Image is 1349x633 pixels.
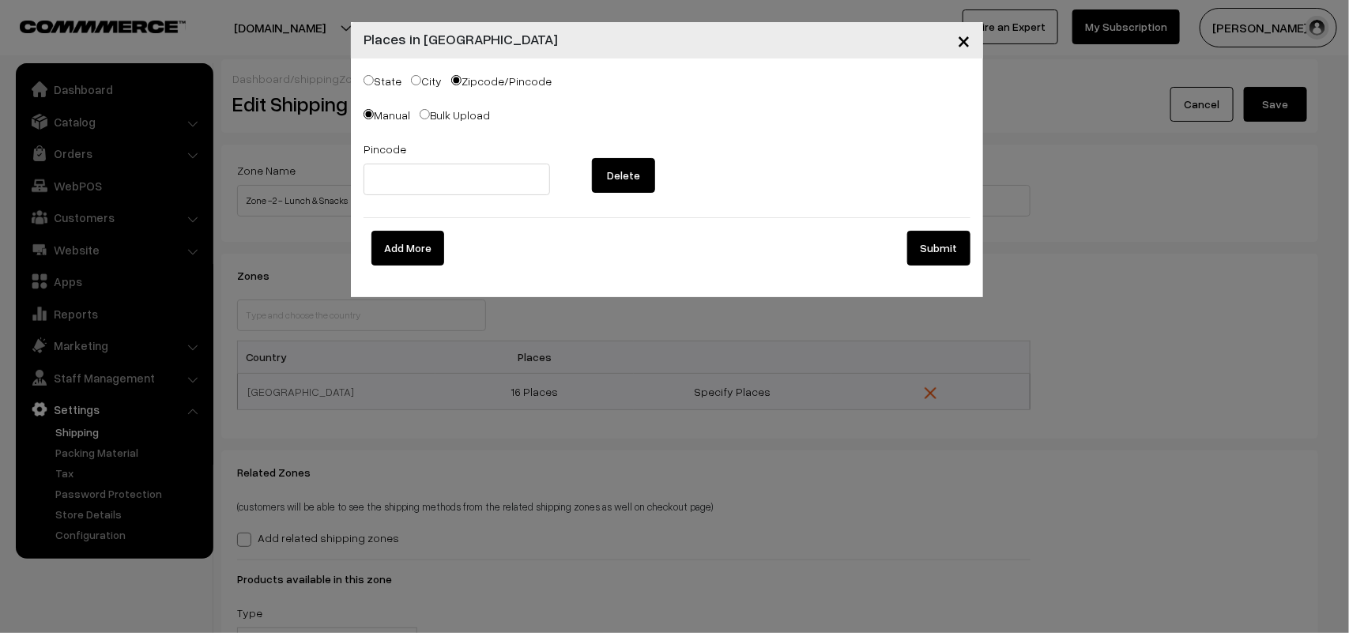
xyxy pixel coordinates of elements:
[420,109,430,119] input: Bulk Upload
[364,107,410,123] label: Manual
[907,231,970,266] button: Submit
[364,75,374,85] input: State
[411,75,421,85] input: City
[364,109,374,119] input: Manual
[957,25,970,55] span: ×
[451,73,552,89] label: Zipcode/Pincode
[944,16,983,65] button: Close
[451,75,462,85] input: Zipcode/Pincode
[592,158,655,193] button: Delete
[411,73,442,89] label: City
[371,231,444,266] button: Add More
[364,141,406,157] label: Pincode
[420,107,490,123] label: Bulk Upload
[364,73,401,89] label: State
[364,28,558,50] h4: Places in [GEOGRAPHIC_DATA]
